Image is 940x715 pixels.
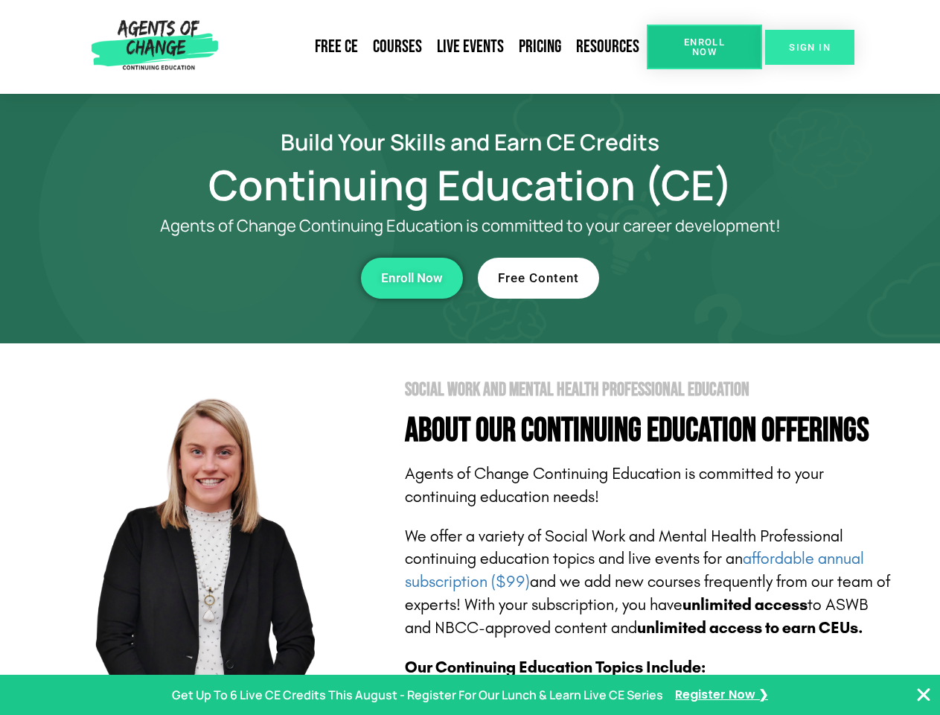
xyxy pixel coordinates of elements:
h2: Build Your Skills and Earn CE Credits [46,131,895,153]
a: Live Events [429,30,511,64]
a: Enroll Now [647,25,762,69]
span: Agents of Change Continuing Education is committed to your continuing education needs! [405,464,824,506]
a: Enroll Now [361,258,463,299]
h2: Social Work and Mental Health Professional Education [405,381,895,399]
a: Register Now ❯ [675,684,768,706]
a: Pricing [511,30,569,64]
p: Agents of Change Continuing Education is committed to your career development! [106,217,835,235]
b: unlimited access to earn CEUs. [637,618,863,638]
p: We offer a variety of Social Work and Mental Health Professional continuing education topics and ... [405,525,895,640]
h1: Continuing Education (CE) [46,168,895,202]
button: Close Banner [915,686,933,704]
p: Get Up To 6 Live CE Credits This August - Register For Our Lunch & Learn Live CE Series [172,684,663,706]
a: Free CE [307,30,365,64]
span: SIGN IN [789,42,831,52]
a: SIGN IN [765,30,854,65]
a: Free Content [478,258,599,299]
h4: About Our Continuing Education Offerings [405,414,895,448]
a: Resources [569,30,647,64]
span: Enroll Now [671,37,738,57]
span: Free Content [498,272,579,285]
nav: Menu [224,30,647,64]
a: Courses [365,30,429,64]
span: Enroll Now [381,272,443,285]
b: Our Continuing Education Topics Include: [405,658,706,677]
b: unlimited access [682,595,808,614]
